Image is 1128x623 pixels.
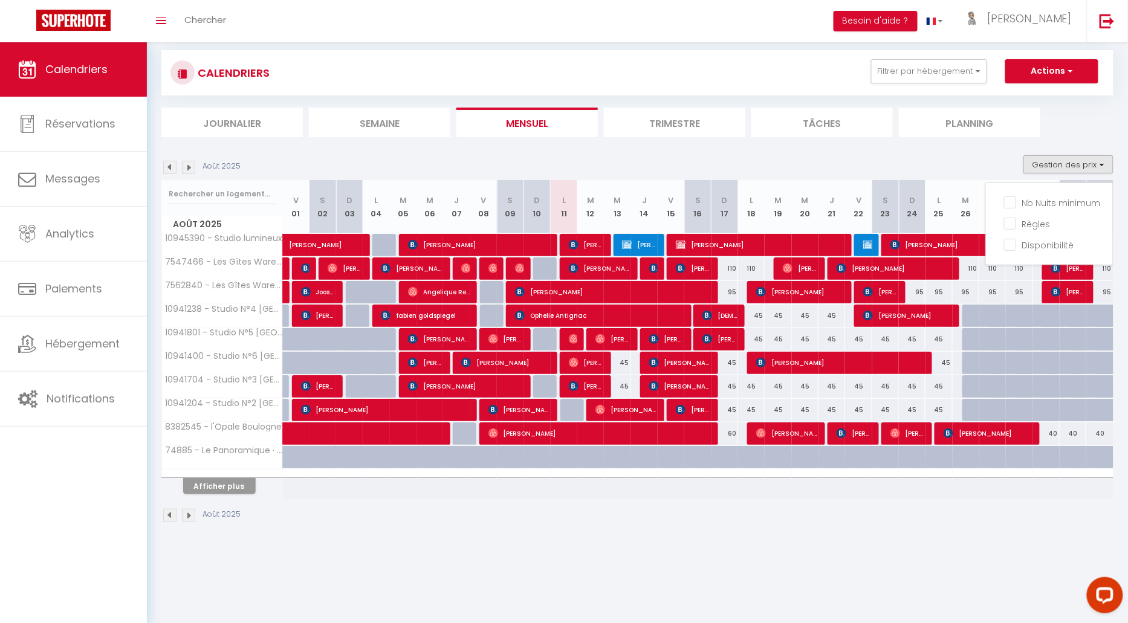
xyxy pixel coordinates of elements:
div: 110 [711,257,738,280]
th: 21 [818,180,845,234]
th: 13 [604,180,630,234]
div: 45 [845,375,872,398]
span: [PERSON_NAME] [944,422,1032,445]
span: [PERSON_NAME] [987,11,1072,26]
th: 26 [953,180,979,234]
div: 110 [979,257,1006,280]
div: 45 [872,328,899,350]
li: Journalier [161,108,303,137]
abbr: S [508,195,513,206]
div: 45 [925,375,952,398]
th: 12 [577,180,604,234]
abbr: M [587,195,594,206]
div: 110 [953,257,979,280]
span: [PERSON_NAME] [595,398,658,421]
div: 45 [845,399,872,421]
input: Rechercher un logement... [169,183,276,205]
span: [PERSON_NAME] [756,422,818,445]
span: [PERSON_NAME] [595,328,631,350]
abbr: D [346,195,352,206]
span: Réservations [45,116,115,131]
abbr: M [802,195,809,206]
span: [PERSON_NAME] [569,328,578,350]
div: 45 [872,399,899,421]
span: 10945390 - Studio lumineux [164,234,283,243]
span: 8382545 - l'Opale Boulogne [164,422,282,431]
span: [PERSON_NAME] [676,398,711,421]
div: 45 [845,328,872,350]
span: [PERSON_NAME] [649,328,685,350]
span: [PERSON_NAME] [783,257,818,280]
th: 04 [363,180,389,234]
a: [PERSON_NAME] [283,257,289,280]
abbr: V [856,195,861,206]
th: 31 [1086,180,1113,234]
th: 03 [336,180,363,234]
span: [PERSON_NAME] [702,328,738,350]
abbr: J [455,195,459,206]
div: 45 [765,375,791,398]
span: [PERSON_NAME] [649,257,658,280]
span: [PERSON_NAME] [837,257,952,280]
div: 40 [1086,422,1113,445]
img: ... [961,11,979,27]
div: 95 [979,281,1006,303]
span: fabien goldspiegel [381,304,470,327]
span: [PERSON_NAME] [488,257,498,280]
div: 45 [899,375,925,398]
abbr: V [669,195,674,206]
span: [PERSON_NAME] [863,233,872,256]
div: 45 [738,305,765,327]
button: Gestion des prix [1023,155,1113,173]
div: 45 [604,375,630,398]
div: 110 [738,257,765,280]
span: 10941801 - Studio N°5 [GEOGRAPHIC_DATA] [164,328,285,337]
h3: CALENDRIERS [195,59,270,86]
span: 10941400 - Studio N°6 [GEOGRAPHIC_DATA] [164,352,285,361]
iframe: LiveChat chat widget [1077,572,1128,623]
th: 17 [711,180,738,234]
th: 22 [845,180,872,234]
div: 45 [711,352,738,374]
abbr: L [375,195,378,206]
span: [PERSON_NAME] [837,422,872,445]
div: 45 [899,399,925,421]
th: 15 [658,180,684,234]
th: 23 [872,180,899,234]
span: [PERSON_NAME] PARENT [PERSON_NAME] [649,351,711,374]
span: 7562840 - Les Gîtes Warenne 2 [164,281,285,290]
span: [PERSON_NAME] [289,227,372,250]
abbr: D [909,195,915,206]
div: 45 [872,375,899,398]
div: 95 [899,281,925,303]
span: [PERSON_NAME] [515,257,524,280]
abbr: M [614,195,621,206]
div: 45 [738,399,765,421]
div: 45 [792,305,818,327]
span: [PERSON_NAME] [515,280,710,303]
span: [PERSON_NAME] [1051,280,1087,303]
a: [PERSON_NAME] [283,234,310,257]
div: 95 [1086,281,1113,303]
span: [PERSON_NAME] [488,422,710,445]
th: 19 [765,180,791,234]
div: 95 [711,281,738,303]
th: 07 [443,180,470,234]
div: 45 [765,328,791,350]
li: Trimestre [604,108,745,137]
button: Afficher plus [183,478,256,494]
abbr: J [642,195,647,206]
span: [PERSON_NAME] [461,351,550,374]
p: Août 2025 [203,509,241,520]
div: 45 [711,399,738,421]
span: Notifications [47,391,115,406]
span: [PERSON_NAME] [569,351,605,374]
span: [PERSON_NAME] [676,233,844,256]
span: [PERSON_NAME] [301,375,337,398]
span: [PERSON_NAME] [649,375,711,398]
span: [PERSON_NAME] [381,257,443,280]
span: [PERSON_NAME] [569,233,605,256]
span: [PERSON_NAME] [408,375,523,398]
th: 14 [631,180,658,234]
